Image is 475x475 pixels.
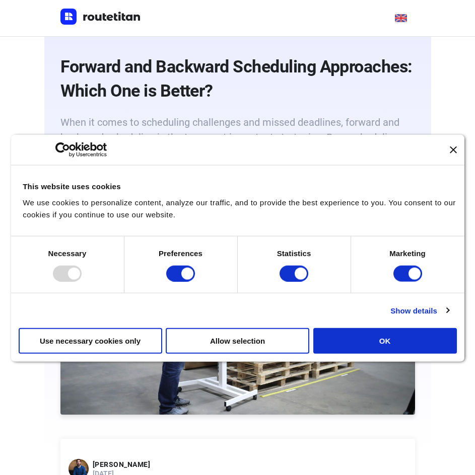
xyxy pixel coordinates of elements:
[159,249,202,258] strong: Preferences
[60,9,141,25] img: Routetitan logo
[390,304,449,316] a: Show details
[19,142,107,157] a: Usercentrics Cookiebot - opens in a new window
[450,146,457,153] button: Close banner
[23,181,456,193] div: This website uses cookies
[60,115,415,220] h6: When it comes to scheduling challenges and missed deadlines, forward and backward scheduling is t...
[60,9,141,27] a: Routetitan
[313,328,457,354] button: OK
[23,196,456,220] div: We use cookies to personalize content, analyze our traffic, and to provide the best experience to...
[60,56,413,101] b: Forward and Backward Scheduling Approaches: Which One is Better?
[166,328,309,354] button: Allow selection
[277,249,311,258] strong: Statistics
[48,249,87,258] strong: Necessary
[389,249,426,258] strong: Marketing
[93,460,151,468] p: [PERSON_NAME]
[19,328,162,354] button: Use necessary cookies only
